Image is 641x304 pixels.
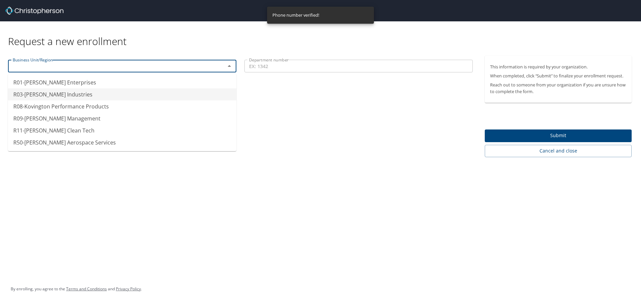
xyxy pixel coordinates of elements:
img: cbt logo [5,7,63,15]
li: R09-[PERSON_NAME] Management [8,112,236,124]
li: R50-[PERSON_NAME] Aerospace Services [8,136,236,148]
div: Request a new enrollment [8,21,637,48]
input: EX: 1342 [244,60,473,72]
button: Close [225,61,234,71]
button: Submit [485,129,632,142]
button: Cancel and close [485,145,632,157]
li: R11-[PERSON_NAME] Clean Tech [8,124,236,136]
p: Reach out to someone from your organization if you are unsure how to complete the form. [490,82,626,94]
span: Submit [490,131,626,140]
p: This information is required by your organization. [490,64,626,70]
li: R03-[PERSON_NAME] Industries [8,88,236,100]
a: Terms and Conditions [66,286,107,292]
div: Phone number verified! [272,9,319,22]
div: By enrolling, you agree to the and . [11,281,142,297]
span: Cancel and close [490,147,626,155]
a: Privacy Policy [116,286,141,292]
li: R08-Kovington Performance Products [8,100,236,112]
li: R01-[PERSON_NAME] Enterprises [8,76,236,88]
p: When completed, click “Submit” to finalize your enrollment request. [490,73,626,79]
